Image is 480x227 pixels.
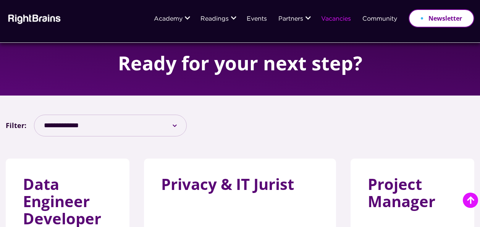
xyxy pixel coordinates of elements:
[247,16,267,23] a: Events
[409,9,474,28] a: Newsletter
[6,13,61,24] img: Rightbrains
[154,16,183,23] a: Academy
[118,54,362,73] h1: Ready for your next step?
[368,176,457,216] h3: Project Manager
[321,16,351,23] a: Vacancies
[161,176,319,199] h3: Privacy & IT Jurist
[6,119,26,131] label: Filter:
[278,16,303,23] a: Partners
[200,16,229,23] a: Readings
[362,16,397,23] a: Community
